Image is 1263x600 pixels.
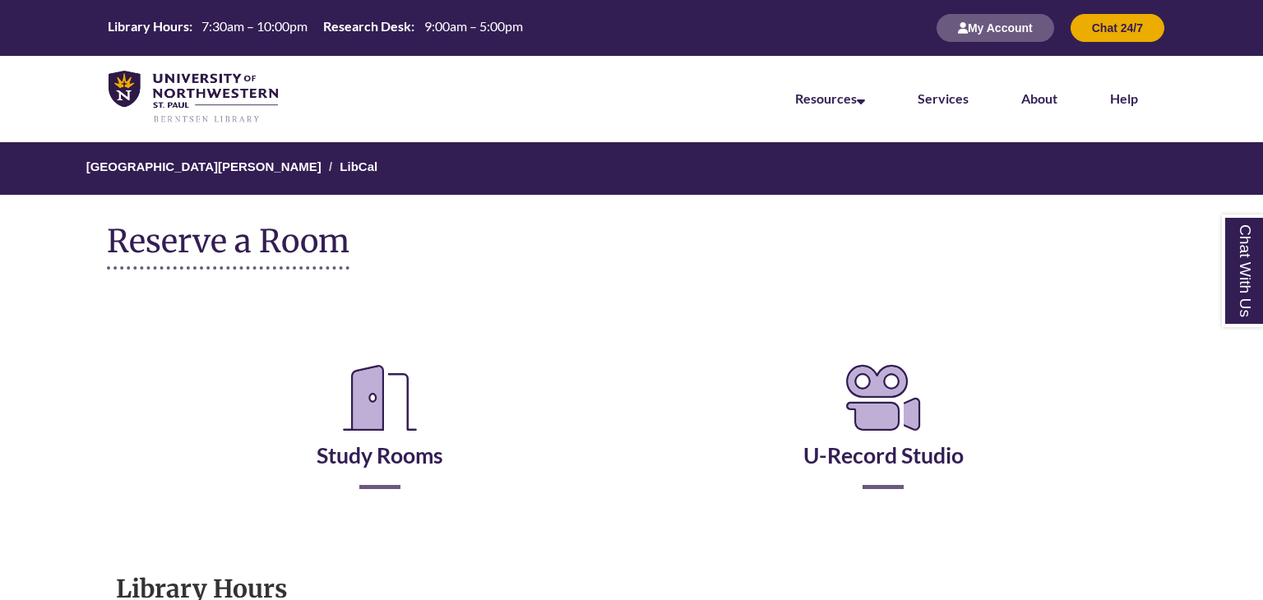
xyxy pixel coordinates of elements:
th: Library Hours: [101,17,195,35]
th: Research Desk: [317,17,417,35]
img: UNWSP Library Logo [109,71,278,124]
button: Chat 24/7 [1071,14,1164,42]
a: Resources [795,90,865,106]
button: My Account [937,14,1054,42]
h1: Reserve a Room [107,224,349,270]
span: 7:30am – 10:00pm [201,18,308,34]
a: About [1021,90,1057,106]
span: 9:00am – 5:00pm [424,18,523,34]
a: Chat 24/7 [1071,21,1164,35]
a: U-Record Studio [803,401,964,468]
a: Services [918,90,969,106]
a: Help [1110,90,1138,106]
div: Reserve a Room [107,311,1156,538]
a: [GEOGRAPHIC_DATA][PERSON_NAME] [86,159,322,173]
table: Hours Today [101,17,529,37]
a: My Account [937,21,1054,35]
a: Study Rooms [317,401,443,468]
a: LibCal [340,159,377,173]
a: Hours Today [101,17,529,39]
nav: Breadcrumb [107,142,1156,195]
